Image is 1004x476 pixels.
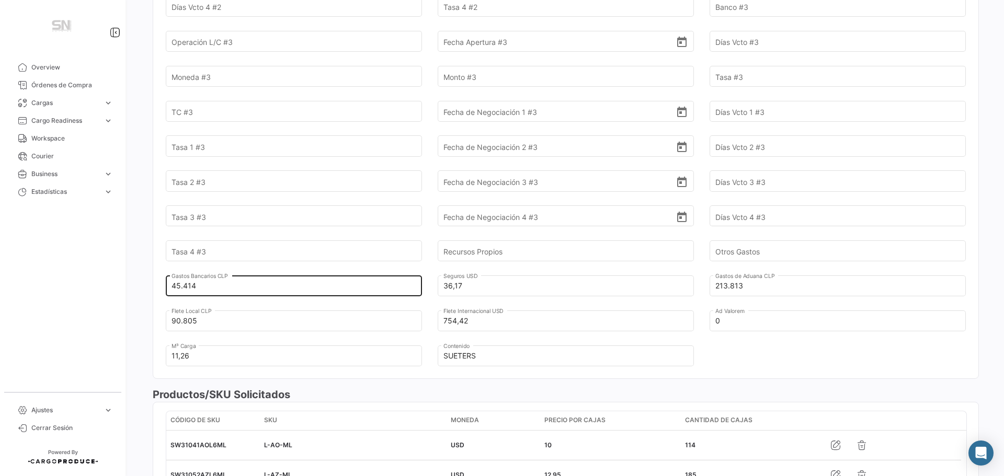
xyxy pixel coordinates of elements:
span: expand_more [104,98,113,108]
span: Estadísticas [31,187,99,196]
span: SW31041AOL6ML [170,441,226,449]
a: Workspace [8,130,117,147]
span: USD [451,441,464,449]
datatable-header-cell: Código de SKU [166,411,260,430]
span: Cerrar Sesión [31,423,113,433]
div: Abrir Intercom Messenger [968,440,994,466]
button: Open calendar [676,106,688,117]
a: Courier [8,147,117,165]
button: Open calendar [676,36,688,47]
span: expand_more [104,405,113,415]
h3: Productos/SKU Solicitados [153,387,979,402]
span: 10 [544,441,552,449]
span: L-AO-ML [264,441,292,449]
span: Código de SKU [170,415,220,425]
span: Overview [31,63,113,72]
span: Workspace [31,134,113,143]
span: Cantidad de Cajas [685,415,752,425]
span: Business [31,169,99,179]
button: Open calendar [676,176,688,187]
img: Manufactura+Logo.png [37,13,89,42]
datatable-header-cell: Moneda [447,411,540,430]
datatable-header-cell: SKU [260,411,447,430]
span: 114 [685,441,695,449]
span: Cargo Readiness [31,116,99,125]
span: expand_more [104,116,113,125]
span: Moneda [451,415,479,425]
span: Courier [31,152,113,161]
span: expand_more [104,187,113,196]
span: Precio por Cajas [544,415,606,425]
button: Open calendar [676,141,688,152]
span: expand_more [104,169,113,179]
span: Ajustes [31,405,99,415]
a: Overview [8,59,117,76]
span: Órdenes de Compra [31,80,113,90]
span: SKU [264,415,277,425]
span: Cargas [31,98,99,108]
button: Open calendar [676,211,688,222]
a: Órdenes de Compra [8,76,117,94]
